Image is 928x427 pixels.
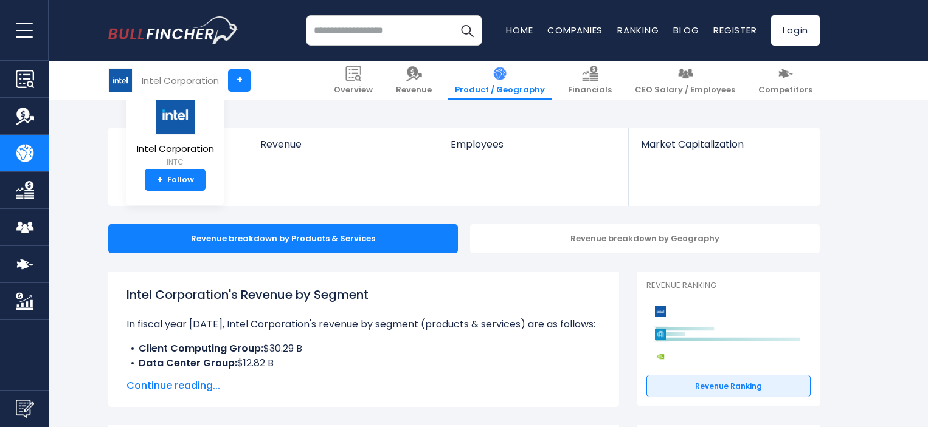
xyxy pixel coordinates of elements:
[547,24,603,36] a: Companies
[455,85,545,95] span: Product / Geography
[646,281,811,291] p: Revenue Ranking
[470,224,820,253] div: Revenue breakdown by Geography
[108,16,239,44] img: bullfincher logo
[154,94,196,135] img: INTC logo
[157,174,163,185] strong: +
[506,24,533,36] a: Home
[109,69,132,92] img: INTC logo
[137,144,214,154] span: Intel Corporation
[451,138,615,150] span: Employees
[448,61,552,100] a: Product / Geography
[452,15,482,46] button: Search
[108,16,239,44] a: Go to homepage
[142,73,219,87] div: Intel Corporation
[561,61,619,100] a: Financials
[137,157,214,168] small: INTC
[653,349,668,364] img: NVIDIA Corporation competitors logo
[568,85,612,95] span: Financials
[389,61,439,100] a: Revenue
[396,85,432,95] span: Revenue
[653,304,668,319] img: Intel Corporation competitors logo
[108,224,458,253] div: Revenue breakdown by Products & Services
[139,341,263,355] b: Client Computing Group:
[653,326,668,342] img: Applied Materials competitors logo
[641,138,806,150] span: Market Capitalization
[617,24,659,36] a: Ranking
[635,85,735,95] span: CEO Salary / Employees
[327,61,380,100] a: Overview
[646,375,811,398] a: Revenue Ranking
[228,69,251,92] a: +
[126,356,601,371] li: $12.82 B
[758,85,812,95] span: Competitors
[628,61,743,100] a: CEO Salary / Employees
[260,138,426,150] span: Revenue
[771,15,820,46] a: Login
[334,85,373,95] span: Overview
[126,285,601,304] h1: Intel Corporation's Revenue by Segment
[438,128,628,171] a: Employees
[126,341,601,356] li: $30.29 B
[248,128,438,171] a: Revenue
[126,378,601,393] span: Continue reading...
[136,94,215,169] a: Intel Corporation INTC
[145,169,206,191] a: +Follow
[629,128,819,171] a: Market Capitalization
[139,356,237,370] b: Data Center Group:
[751,61,820,100] a: Competitors
[126,317,601,332] p: In fiscal year [DATE], Intel Corporation's revenue by segment (products & services) are as follows:
[713,24,757,36] a: Register
[673,24,699,36] a: Blog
